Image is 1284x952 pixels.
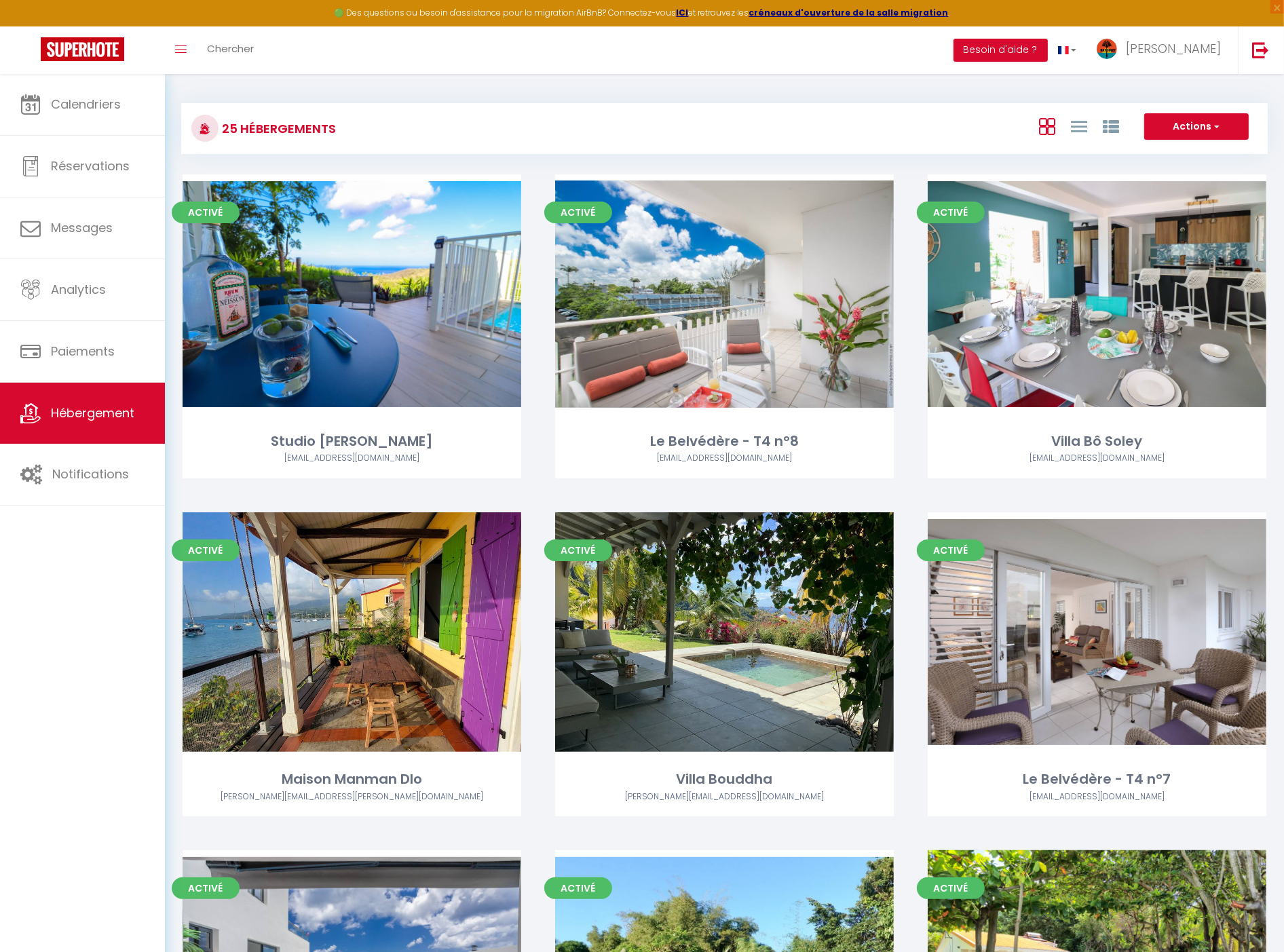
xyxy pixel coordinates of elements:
span: Hébergement [51,404,134,421]
div: Studio [PERSON_NAME] [183,431,521,452]
span: Activé [544,539,612,561]
div: Airbnb [183,791,521,803]
div: Airbnb [555,452,894,465]
img: Super Booking [41,37,124,61]
button: Besoin d'aide ? [953,39,1048,62]
div: Airbnb [555,791,894,803]
span: [PERSON_NAME] [1126,40,1221,57]
div: Airbnb [183,452,521,465]
a: ... [PERSON_NAME] [1087,26,1238,74]
div: Villa Bouddha [555,769,894,790]
span: Activé [917,877,985,899]
img: ... [1097,39,1117,59]
a: Vue par Groupe [1103,115,1119,137]
a: créneaux d'ouverture de la salle migration [749,7,949,18]
span: Analytics [51,281,106,298]
span: Activé [544,202,612,223]
span: Paiements [51,343,115,360]
img: logout [1252,41,1269,58]
div: Airbnb [928,452,1266,465]
a: Vue en Liste [1071,115,1087,137]
button: Ouvrir le widget de chat LiveChat [11,5,52,46]
div: Airbnb [928,791,1266,803]
div: Maison Manman Dlo [183,769,521,790]
a: ICI [677,7,689,18]
h3: 25 Hébergements [219,113,336,144]
span: Activé [544,877,612,899]
span: Calendriers [51,96,121,113]
span: Réservations [51,157,130,174]
span: Activé [917,539,985,561]
span: Messages [51,219,113,236]
a: Vue en Box [1039,115,1055,137]
span: Notifications [52,465,129,482]
span: Activé [172,202,240,223]
div: Villa Bô Soley [928,431,1266,452]
span: Activé [172,539,240,561]
div: Le Belvédère - T4 n°8 [555,431,894,452]
button: Actions [1144,113,1249,140]
div: Le Belvédère - T4 n°7 [928,769,1266,790]
span: Activé [172,877,240,899]
span: Chercher [207,41,254,56]
a: Chercher [197,26,264,74]
span: Activé [917,202,985,223]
